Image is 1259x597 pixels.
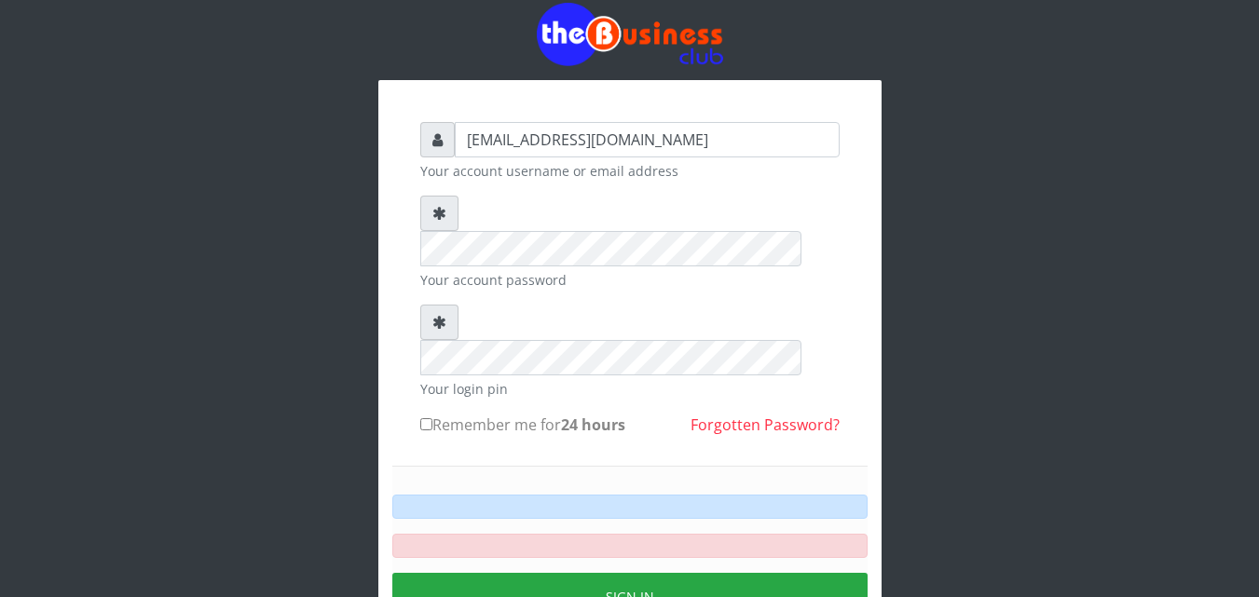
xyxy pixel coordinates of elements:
input: Remember me for24 hours [420,418,432,430]
small: Your login pin [420,379,840,399]
a: Forgotten Password? [691,414,840,435]
label: Remember me for [420,414,625,436]
input: Username or email address [455,122,840,157]
small: Your account password [420,270,840,290]
b: 24 hours [561,414,625,435]
small: Your account username or email address [420,161,840,181]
